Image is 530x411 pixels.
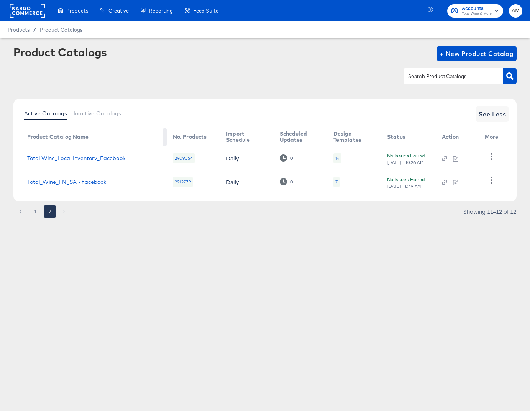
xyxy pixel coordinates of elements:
button: page 2 [44,205,56,218]
div: 0 [290,156,293,161]
span: Active Catalogs [24,110,67,116]
td: Daily [220,170,273,194]
span: AM [512,7,519,15]
div: 2909054 [173,153,195,163]
div: Product Catalog Name [27,134,89,140]
div: 14 [335,155,340,161]
input: Search Product Catalogs [407,72,488,81]
div: 7 [333,177,340,187]
div: Showing 11–12 of 12 [463,209,517,214]
a: Total_Wine_FN_SA - facebook [27,179,107,185]
td: Daily [220,146,273,170]
span: Feed Suite [193,8,218,14]
button: AM [509,4,522,18]
span: Reporting [149,8,173,14]
div: 0 [280,154,293,162]
button: AccountsTotal Wine & More [447,4,503,18]
th: Status [381,128,436,146]
div: Product Catalogs [13,46,107,58]
span: See Less [479,109,506,120]
div: 2912779 [173,177,193,187]
span: / [30,27,40,33]
th: Action [436,128,479,146]
div: 0 [280,178,293,185]
span: Products [66,8,88,14]
span: Products [8,27,30,33]
button: See Less [476,106,509,122]
a: Total Wine_Local Inventory_Facebook [27,155,125,161]
a: Product Catalogs [40,27,82,33]
button: Go to previous page [15,205,27,218]
div: Design Templates [333,131,372,143]
span: Creative [108,8,129,14]
span: + New Product Catalog [440,48,514,59]
button: + New Product Catalog [437,46,517,61]
div: 14 [333,153,341,163]
div: No. Products [173,134,207,140]
div: 7 [335,179,338,185]
span: Accounts [462,5,492,13]
span: Inactive Catalogs [74,110,121,116]
div: 0 [290,179,293,185]
nav: pagination navigation [13,205,72,218]
span: Total Wine & More [462,11,492,17]
button: Go to page 1 [29,205,41,218]
div: Import Schedule [226,131,264,143]
div: Scheduled Updates [280,131,318,143]
th: More [479,128,508,146]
